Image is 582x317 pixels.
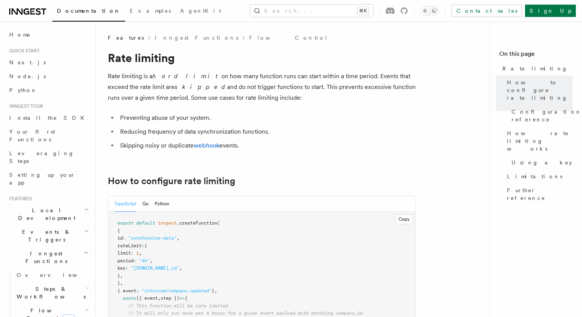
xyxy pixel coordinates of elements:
a: webhook [194,142,219,149]
span: => [179,295,185,301]
span: limit [117,250,131,256]
span: Inngest Functions [6,250,83,265]
a: Configuration reference [508,105,573,126]
button: Inngest Functions [6,247,90,268]
span: : [142,243,144,248]
span: Limitations [507,173,562,180]
a: Limitations [504,169,573,183]
h4: On this page [499,49,573,62]
span: Features [6,196,32,202]
span: , [139,250,142,256]
button: Python [155,196,169,212]
a: Your first Functions [6,125,90,146]
kbd: ⌘K [358,7,368,15]
span: Using a key [512,159,572,166]
a: Home [6,28,90,42]
button: Events & Triggers [6,225,90,247]
span: Inngest tour [6,103,43,109]
span: : [136,288,139,294]
span: AgentKit [180,8,221,14]
span: inngest [158,220,177,226]
span: Examples [130,8,171,14]
span: key [117,265,125,271]
li: Skipping noisy or duplicate events. [118,140,416,151]
span: How to configure rate limiting [507,79,573,102]
span: 1 [136,250,139,256]
button: Go [142,196,149,212]
span: Python [9,87,37,93]
span: Documentation [57,8,120,14]
span: , [120,280,123,286]
span: Your first Functions [9,129,55,143]
a: Further reference [504,183,573,205]
a: Using a key [508,156,573,169]
a: Sign Up [525,5,576,17]
span: // This function will be rate limited [128,303,228,309]
span: Home [9,31,31,39]
a: Setting up your app [6,168,90,190]
span: { event [117,288,136,294]
p: Rate limiting is a on how many function runs can start within a time period. Events that exceed t... [108,71,416,103]
a: AgentKit [176,2,226,21]
span: , [120,273,123,278]
span: ({ event [136,295,158,301]
span: "intercom/company.updated" [142,288,212,294]
a: Inngest Functions [155,34,238,42]
span: , [150,258,152,263]
button: Local Development [6,203,90,225]
span: export [117,220,134,226]
span: { [117,228,120,233]
li: Preventing abuse of your system. [118,112,416,123]
a: Install the SDK [6,111,90,125]
span: : [131,250,134,256]
span: , [214,288,217,294]
em: hard limit [152,72,221,80]
span: period [117,258,134,263]
span: Rate limiting [502,65,568,72]
a: Rate limiting [499,62,573,75]
li: Reducing frequency of data synchronization functions. [118,126,416,137]
span: , [177,235,179,241]
a: Flow Control [249,34,328,42]
h1: Rate limiting [108,51,416,65]
span: Next.js [9,59,46,65]
a: Next.js [6,55,90,69]
a: Leveraging Steps [6,146,90,168]
a: Documentation [52,2,125,22]
span: : [125,265,128,271]
span: , [179,265,182,271]
span: , [158,295,161,301]
span: } [117,280,120,286]
a: Overview [13,268,90,282]
span: ( [217,220,220,226]
span: // It will only run once per 4 hours for a given event payload with matching company_id [128,310,363,316]
span: Node.js [9,73,46,79]
span: rateLimit [117,243,142,248]
span: Further reference [507,186,573,202]
span: "[DOMAIN_NAME]_id" [131,265,179,271]
a: Contact sales [452,5,522,17]
button: Search...⌘K [250,5,373,17]
span: "4h" [139,258,150,263]
span: step }) [161,295,179,301]
span: Configuration reference [512,108,582,123]
span: : [134,258,136,263]
span: Local Development [6,206,84,222]
button: Copy [395,214,413,224]
span: Leveraging Steps [9,150,74,164]
span: } [212,288,214,294]
span: id [117,235,123,241]
span: Steps & Workflows [13,285,86,300]
span: default [136,220,155,226]
span: .createFunction [177,220,217,226]
span: { [185,295,187,301]
a: How to configure rate limiting [108,176,235,186]
em: skipped [175,83,227,91]
a: Node.js [6,69,90,83]
a: How to configure rate limiting [504,75,573,105]
span: Events & Triggers [6,228,84,243]
span: : [123,235,125,241]
span: } [117,273,120,278]
a: Python [6,83,90,97]
span: { [144,243,147,248]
